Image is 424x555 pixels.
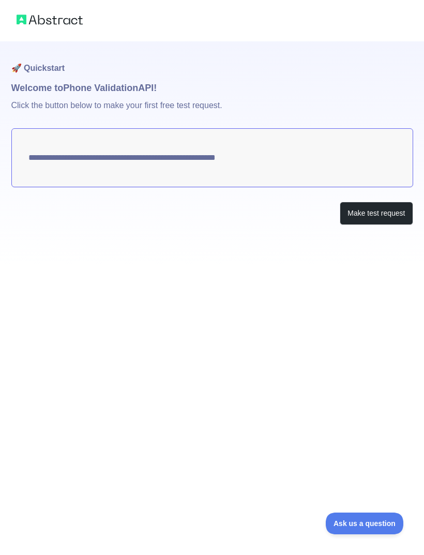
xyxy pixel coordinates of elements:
button: Make test request [340,202,413,225]
h1: Welcome to Phone Validation API! [11,81,413,95]
iframe: Toggle Customer Support [326,513,403,534]
img: Abstract logo [17,12,83,27]
p: Click the button below to make your first free test request. [11,95,413,128]
h1: 🚀 Quickstart [11,41,413,81]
